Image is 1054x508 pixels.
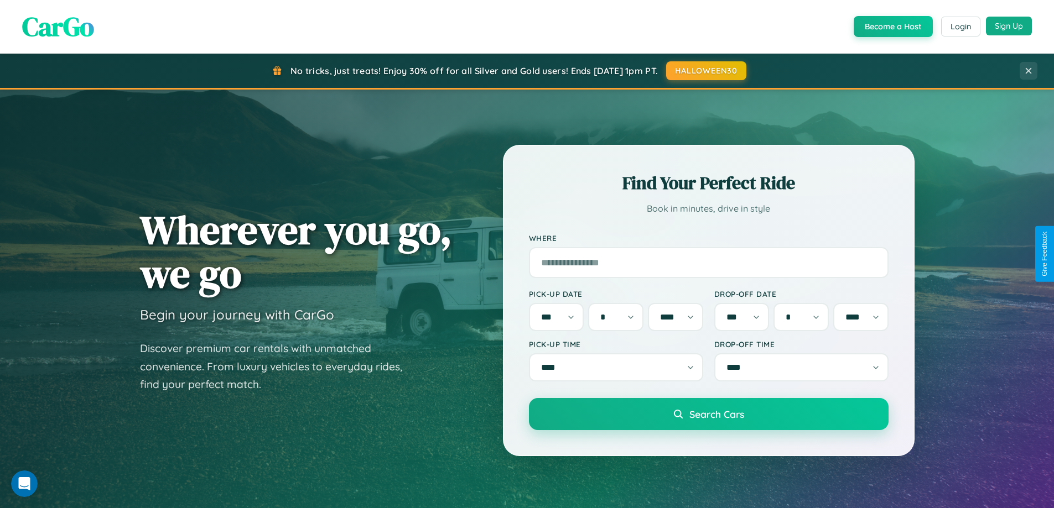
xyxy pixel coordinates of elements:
label: Pick-up Date [529,289,703,298]
button: HALLOWEEN30 [666,61,746,80]
h2: Find Your Perfect Ride [529,171,889,195]
span: CarGo [22,8,94,45]
button: Sign Up [986,17,1032,35]
h3: Begin your journey with CarGo [140,306,334,323]
button: Login [941,17,980,36]
label: Where [529,233,889,243]
span: No tricks, just treats! Enjoy 30% off for all Silver and Gold users! Ends [DATE] 1pm PT. [290,65,658,76]
span: Search Cars [689,408,744,420]
button: Become a Host [854,16,933,37]
h1: Wherever you go, we go [140,208,452,295]
label: Pick-up Time [529,339,703,349]
iframe: Intercom live chat [11,470,38,497]
p: Book in minutes, drive in style [529,201,889,217]
label: Drop-off Date [714,289,889,298]
div: Give Feedback [1041,232,1048,276]
label: Drop-off Time [714,339,889,349]
p: Discover premium car rentals with unmatched convenience. From luxury vehicles to everyday rides, ... [140,339,417,394]
button: Search Cars [529,398,889,430]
